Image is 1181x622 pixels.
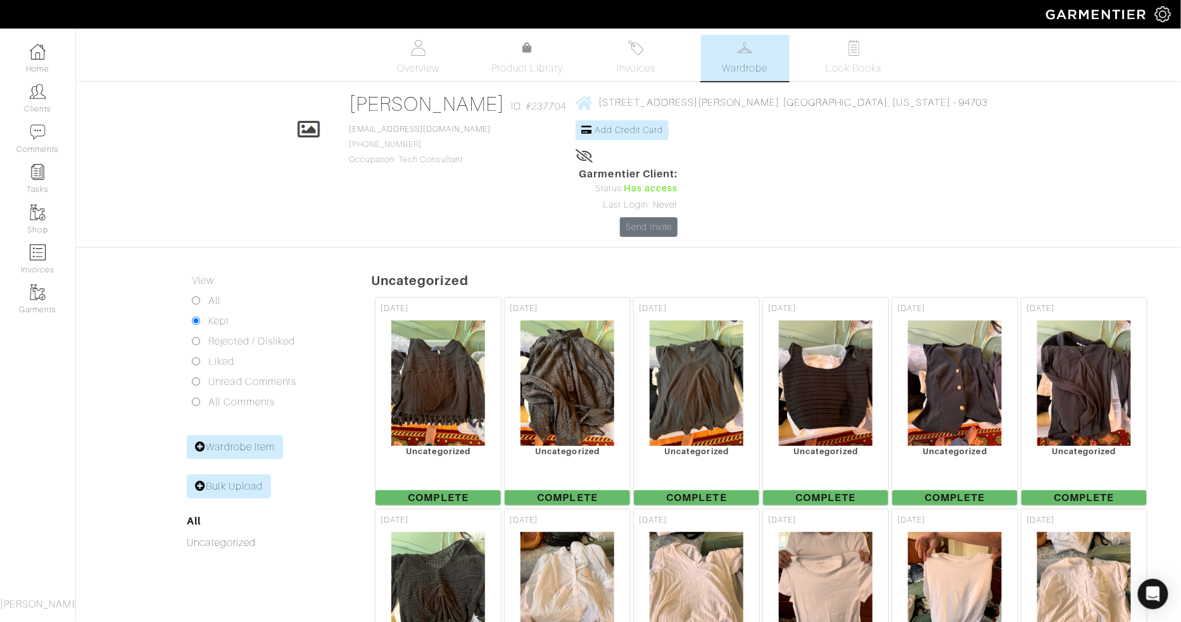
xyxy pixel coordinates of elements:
[846,40,862,56] img: todo-9ac3debb85659649dc8f770b8b6100bb5dab4b48dedcbae339e5042a72dfd3cc.svg
[187,515,201,527] a: All
[763,447,888,456] div: Uncategorized
[505,490,630,505] span: Complete
[208,334,295,349] label: Rejected / Disliked
[639,514,667,526] span: [DATE]
[722,61,767,76] span: Wardrobe
[768,303,796,315] span: [DATE]
[778,320,874,447] img: EeezSvuiYeVMpMyQsbgwFmNy
[374,296,503,507] a: [DATE] Uncategorized Complete
[892,447,1018,456] div: Uncategorized
[510,514,538,526] span: [DATE]
[1026,514,1054,526] span: [DATE]
[30,124,46,140] img: comment-icon-a0a6a9ef722e966f86d9cbdc48e553b5cf19dbc54f86b18d962a5391bc8f6eb6.png
[1021,490,1147,505] span: Complete
[617,61,655,76] span: Invoices
[592,35,681,81] a: Invoices
[391,320,486,447] img: NDCSd5aea2tnnXhikKzKpTnE
[701,35,790,81] a: Wardrobe
[208,314,229,329] label: Kept
[30,244,46,260] img: orders-icon-0abe47150d42831381b5fb84f609e132dff9fe21cb692f30cb5eec754e2cba89.png
[208,354,234,369] label: Liked
[410,40,426,56] img: basicinfo-40fd8af6dae0f16599ec9e87c0ef1c0a1fdea2edbe929e3d69a839185d80c458.svg
[628,40,644,56] img: orders-27d20c2124de7fd6de4e0e44c1d41de31381a507db9b33961299e4e07d508b8c.svg
[1026,303,1054,315] span: [DATE]
[761,296,890,507] a: [DATE] Uncategorized Complete
[208,374,296,390] label: Unread Comments
[1021,447,1147,456] div: Uncategorized
[907,320,1003,447] img: wGCFWY2mrfk3SDF8dEKn3Fq8
[639,303,667,315] span: [DATE]
[768,514,796,526] span: [DATE]
[374,35,463,81] a: Overview
[624,182,678,196] span: Has access
[1037,320,1132,447] img: JCJaCHV4T3HusR18ugFaiVab
[634,447,759,456] div: Uncategorized
[483,41,572,76] a: Product Library
[763,490,888,505] span: Complete
[187,537,256,549] a: Uncategorized
[737,40,753,56] img: wardrobe-487a4870c1b7c33e795ec22d11cfc2ed9d08956e64fb3008fe2437562e282088.svg
[510,303,538,315] span: [DATE]
[1020,296,1149,507] a: [DATE] Uncategorized Complete
[892,490,1018,505] span: Complete
[595,125,663,135] span: Add Credit Card
[349,125,491,164] span: [PHONE_NUMBER] Occupation: Tech Consultant
[579,167,678,182] span: Garmentier Client:
[634,490,759,505] span: Complete
[208,395,275,410] label: All Comments
[505,447,630,456] div: Uncategorized
[632,296,761,507] a: [DATE] Uncategorized Complete
[376,447,501,456] div: Uncategorized
[30,205,46,220] img: garments-icon-b7da505a4dc4fd61783c78ac3ca0ef83fa9d6f193b1c9dc38574b1d14d53ca28.png
[511,99,566,114] span: ID: #237704
[376,490,501,505] span: Complete
[890,296,1020,507] a: [DATE] Uncategorized Complete
[491,61,563,76] span: Product Library
[897,514,925,526] span: [DATE]
[620,217,678,237] a: Send Invite
[192,273,216,288] label: View:
[208,293,220,308] label: All
[503,296,632,507] a: [DATE] Uncategorized Complete
[576,94,987,110] a: [STREET_ADDRESS][PERSON_NAME] [GEOGRAPHIC_DATA], [US_STATE] - 94703
[349,92,505,115] a: [PERSON_NAME]
[30,44,46,60] img: dashboard-icon-dbcd8f5a0b271acd01030246c82b418ddd0df26cd7fceb0bd07c9910d44c42f6.png
[598,97,987,108] span: [STREET_ADDRESS][PERSON_NAME] [GEOGRAPHIC_DATA], [US_STATE] - 94703
[349,125,491,134] a: [EMAIL_ADDRESS][DOMAIN_NAME]
[826,61,882,76] span: Look Books
[579,198,678,212] div: Last Login: Never
[649,320,745,447] img: maPw6mVFtVM2trzLxc3MVvsy
[381,514,408,526] span: [DATE]
[397,61,439,76] span: Overview
[371,273,1181,288] h5: Uncategorized
[381,303,408,315] span: [DATE]
[30,164,46,180] img: reminder-icon-8004d30b9f0a5d33ae49ab947aed9ed385cf756f9e5892f1edd6e32f2345188e.png
[187,474,271,498] a: Bulk Upload
[579,182,678,196] div: Status:
[576,120,669,140] a: Add Credit Card
[30,84,46,99] img: clients-icon-6bae9207a08558b7cb47a8932f037763ab4055f8c8b6bfacd5dc20c3e0201464.png
[187,435,283,459] a: Wardrobe Item
[810,35,899,81] a: Look Books
[897,303,925,315] span: [DATE]
[1040,3,1155,25] img: garmentier-logo-header-white-b43fb05a5012e4ada735d5af1a66efaba907eab6374d6393d1fbf88cb4ef424d.png
[1138,579,1168,609] div: Open Intercom Messenger
[30,284,46,300] img: garments-icon-b7da505a4dc4fd61783c78ac3ca0ef83fa9d6f193b1c9dc38574b1d14d53ca28.png
[1155,6,1171,22] img: gear-icon-white-bd11855cb880d31180b6d7d6211b90ccbf57a29d726f0c71d8c61bd08dd39cc2.png
[520,320,616,447] img: uPzrU6nfFj7YzG1392j5gNJ6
